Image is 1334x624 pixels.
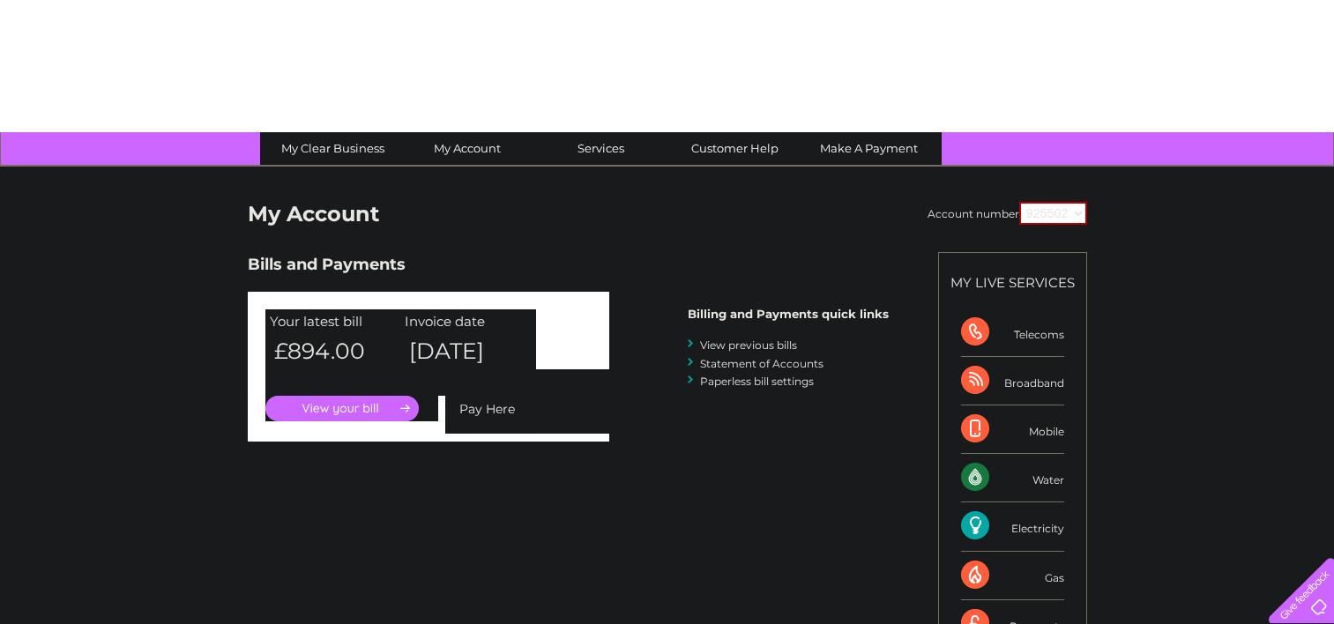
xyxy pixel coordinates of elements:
div: MY SERVICES [943,257,1082,308]
div: Water [961,454,1064,502]
div: Telecoms [961,308,1064,357]
div: Mobile [961,405,1064,454]
a: Services [528,132,674,165]
th: £894.00 [265,333,401,369]
a: Customer Help [662,132,808,165]
a: Make A Payment [796,132,942,165]
a: View previous bills [700,338,797,352]
td: Your latest bill [265,309,401,333]
th: [DATE] [400,333,536,369]
a: Pay Here [445,396,538,434]
div: Electricity [961,502,1064,551]
div: Account number [928,202,1087,225]
h2: My Account [248,202,1087,235]
a: My Clear Business [260,132,406,165]
td: Invoice date [400,309,536,333]
a: . [265,396,419,421]
div: Broadband [961,357,1064,405]
a: Paperless bill settings [700,375,814,388]
div: Gas [961,552,1064,600]
a: Statement of Accounts [700,357,824,370]
h4: Billing and Payments quick links [688,308,889,321]
div: LIVE [972,274,1009,291]
h3: Bills and Payments [248,252,889,283]
a: My Account [394,132,540,165]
